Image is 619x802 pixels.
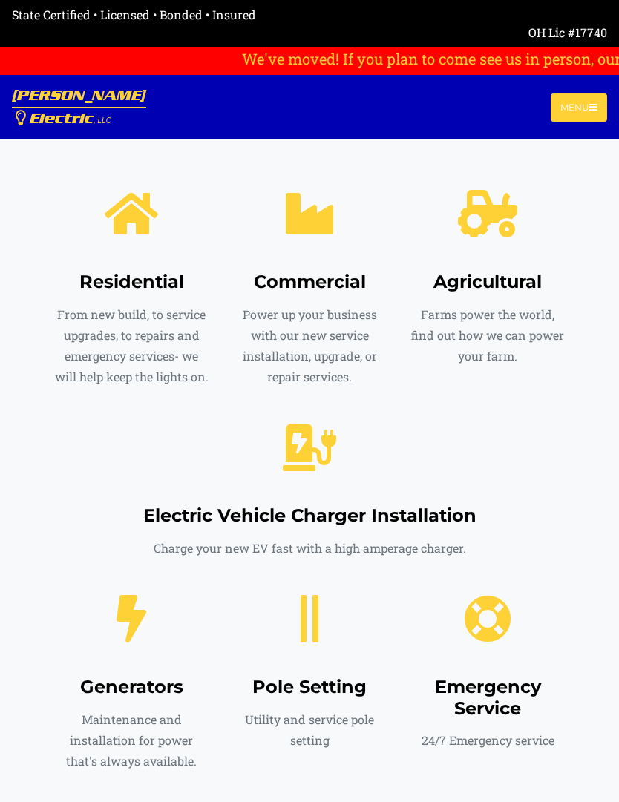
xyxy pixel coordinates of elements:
[53,677,209,698] h4: Generators
[232,203,387,387] a: Commercial Power up your business with our new service installation, upgrade, or repair services.
[410,203,566,367] a: Agricultural Farms power the world, find out how we can power your farm.
[551,93,607,122] button: Toggle navigation
[410,730,566,751] p: 24/7 Emergency service
[53,437,566,559] a: Electric Vehicle Charger Installation Charge your new EV fast with a high amperage charger.
[53,505,566,527] h4: Electric Vehicle Charger Installation
[12,81,146,134] a: [PERSON_NAME] Electric, LLC
[232,304,387,387] p: Power up your business with our new service installation, upgrade, or repair services.
[410,608,566,751] a: Emergency Service 24/7 Emergency service
[94,116,111,125] span: , LLC
[410,272,566,293] h4: Agricultural
[53,304,209,387] p: From new build, to service upgrades, to repairs and emergency services- we will help keep the lig...
[232,272,387,293] h4: Commercial
[53,538,566,559] p: Charge your new EV fast with a high amperage charger.
[410,304,566,367] p: Farms power the world, find out how we can power your farm.
[53,709,209,772] p: Maintenance and installation for power that's always available.
[232,709,387,751] p: Utility and service pole setting
[53,272,209,293] h4: Residential
[12,6,607,24] div: State Certified • Licensed • Bonded • Insured
[232,677,387,698] h4: Pole Setting
[53,203,209,387] a: Residential From new build, to service upgrades, to repairs and emergency services- we will help ...
[410,677,566,720] h4: Emergency Service
[12,24,607,42] div: OH Lic #17740
[232,608,387,751] a: Pole Setting Utility and service pole setting
[53,608,209,772] a: Generators Maintenance and installation for power that's always available.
